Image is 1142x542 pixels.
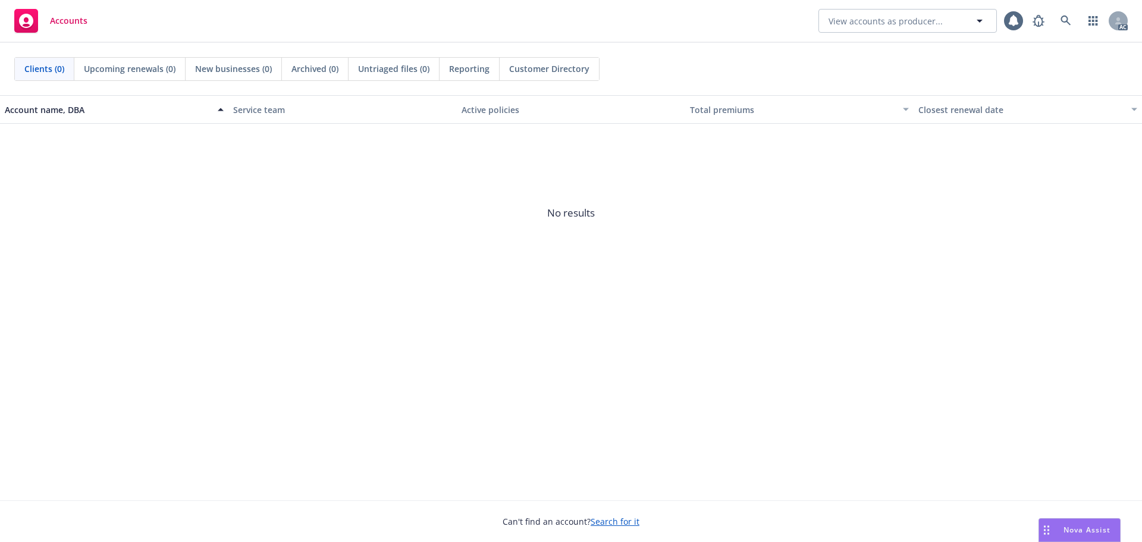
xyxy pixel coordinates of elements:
div: Account name, DBA [5,104,211,116]
button: Total premiums [685,95,914,124]
span: Accounts [50,16,87,26]
div: Drag to move [1039,519,1054,541]
a: Switch app [1081,9,1105,33]
button: Nova Assist [1039,518,1121,542]
span: New businesses (0) [195,62,272,75]
a: Search for it [591,516,639,527]
div: Active policies [462,104,680,116]
span: Can't find an account? [503,515,639,528]
button: Active policies [457,95,685,124]
div: Closest renewal date [918,104,1124,116]
span: Nova Assist [1063,525,1110,535]
a: Report a Bug [1027,9,1050,33]
span: Customer Directory [509,62,589,75]
span: Clients (0) [24,62,64,75]
button: Service team [228,95,457,124]
span: Archived (0) [291,62,338,75]
span: View accounts as producer... [829,15,943,27]
div: Service team [233,104,452,116]
span: Untriaged files (0) [358,62,429,75]
button: Closest renewal date [914,95,1142,124]
div: Total premiums [690,104,896,116]
span: Upcoming renewals (0) [84,62,175,75]
button: View accounts as producer... [818,9,997,33]
span: Reporting [449,62,490,75]
a: Search [1054,9,1078,33]
a: Accounts [10,4,92,37]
